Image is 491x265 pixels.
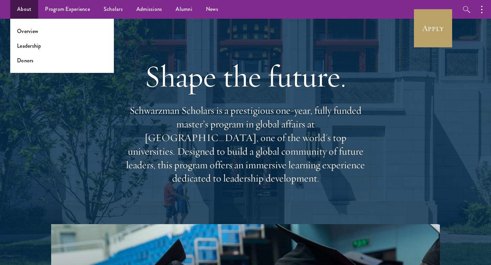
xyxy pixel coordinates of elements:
[17,57,34,64] a: Donors
[17,42,41,50] a: Leadership
[123,57,368,95] h1: Shape the future.
[17,27,38,35] a: Overview
[123,104,368,185] p: Schwarzman Scholars is a prestigious one-year, fully funded master’s program in global affairs at...
[414,9,452,47] a: Apply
